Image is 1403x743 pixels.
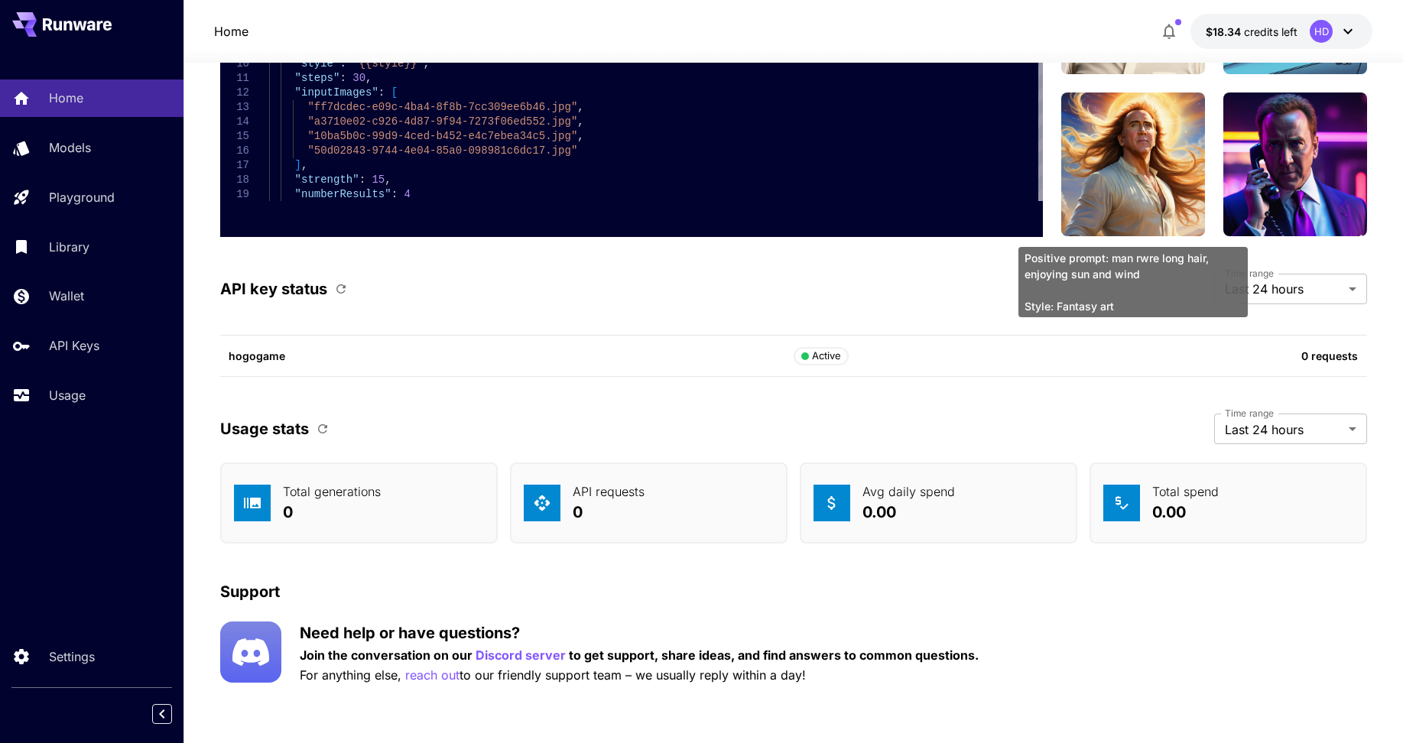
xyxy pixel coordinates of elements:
span: , [301,159,307,171]
p: hogogame [229,348,794,364]
span: $18.34 [1206,25,1244,38]
button: Collapse sidebar [152,704,172,724]
span: : [391,188,397,200]
img: closeup man rwre on the phone, wearing a suit [1223,92,1367,236]
p: Models [49,138,91,157]
p: Home [49,89,83,107]
span: "ff7dcdec-e09c-4ba4-8f8b-7cc309ee6b46.jpg" [307,101,577,113]
p: Library [49,238,89,256]
span: "numberResults" [294,188,391,200]
p: 0 requests [1019,348,1358,364]
p: 0 [283,501,381,524]
p: Usage [49,386,86,404]
button: reach out [405,666,460,685]
span: credits left [1244,25,1297,38]
nav: breadcrumb [214,22,248,41]
label: Time range [1225,407,1274,420]
div: 15 [220,129,249,144]
p: Need help or have questions? [300,621,979,644]
img: man rwre long hair, enjoying sun and wind` - Style: `Fantasy art [1061,92,1205,236]
p: Settings [49,647,95,666]
p: API Keys [49,336,99,355]
div: 18 [220,173,249,187]
span: : [339,72,346,84]
button: Discord server [476,646,566,665]
div: 12 [220,86,249,100]
div: 17 [220,158,249,173]
div: HD [1310,20,1333,43]
span: , [423,57,429,70]
span: "strength" [294,174,359,186]
p: Avg daily spend [862,482,955,501]
span: 4 [404,188,410,200]
p: Total spend [1152,482,1219,501]
span: "inputImages" [294,86,378,99]
span: "steps" [294,72,339,84]
div: Active [801,349,842,364]
div: Collapse sidebar [164,700,183,728]
p: 0 [573,501,645,524]
p: For anything else, to our friendly support team – we usually reply within a day! [300,666,979,685]
p: API key status [220,277,327,300]
span: : [339,57,346,70]
div: 14 [220,115,249,129]
span: "50d02843-9744-4e04-85a0-098981c6dc17.jpg" [307,144,577,157]
p: 0.00 [862,501,955,524]
span: "style" [294,57,339,70]
div: 13 [220,100,249,115]
span: , [577,115,583,128]
span: , [577,101,583,113]
span: Positive prompt: man rwre long hair, enjoying sun and wind [1025,250,1242,282]
div: 10 [220,57,249,71]
span: , [365,72,372,84]
span: , [385,174,391,186]
span: ] [294,159,300,171]
button: $18.3392HD [1190,14,1372,49]
div: 11 [220,71,249,86]
p: 0.00 [1152,501,1219,524]
span: "{{style}}" [352,57,423,70]
p: Total generations [283,482,381,501]
span: 15 [372,174,385,186]
span: Last 24 hours [1225,280,1343,298]
p: API requests [573,482,645,501]
span: , [577,130,583,142]
p: Join the conversation on our to get support, share ideas, and find answers to common questions. [300,646,979,665]
span: 30 [352,72,365,84]
a: Home [214,22,248,41]
span: "a3710e02-c926-4d87-9f94-7273f06ed552.jpg" [307,115,577,128]
label: Time range [1225,267,1274,280]
span: : [378,86,384,99]
span: "10ba5b0c-99d9-4ced-b452-e4c7ebea34c5.jpg" [307,130,577,142]
span: [ [391,86,397,99]
span: Last 24 hours [1225,420,1343,439]
span: Style: Fantasy art [1025,298,1242,314]
p: Playground [49,188,115,206]
div: 19 [220,187,249,202]
div: 16 [220,144,249,158]
span: : [359,174,365,186]
p: Wallet [49,287,84,305]
p: Usage stats [220,417,309,440]
div: $18.3392 [1206,24,1297,40]
p: Support [220,580,280,603]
